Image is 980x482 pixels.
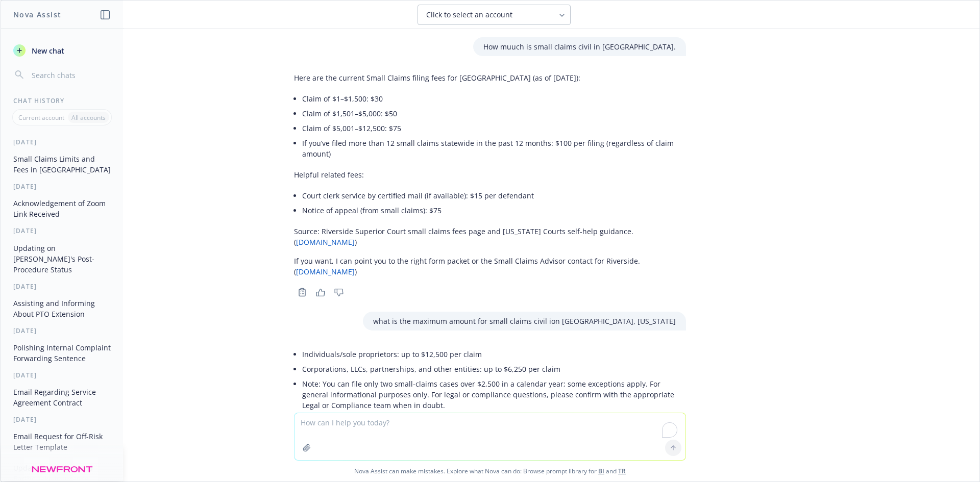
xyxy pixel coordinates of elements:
[298,288,307,297] svg: Copy to clipboard
[30,68,111,82] input: Search chats
[426,10,512,20] span: Click to select an account
[1,415,123,424] div: [DATE]
[302,203,686,218] li: Notice of appeal (from small claims): $75
[294,226,686,247] p: Source: Riverside Superior Court small claims fees page and [US_STATE] Courts self-help guidance....
[302,91,686,106] li: Claim of $1–$1,500: $30
[9,41,115,60] button: New chat
[1,138,123,146] div: [DATE]
[302,121,686,136] li: Claim of $5,001–$12,500: $75
[9,295,115,322] button: Assisting and Informing About PTO Extension
[9,150,115,178] button: Small Claims Limits and Fees in [GEOGRAPHIC_DATA]
[295,413,685,460] textarea: To enrich screen reader interactions, please activate Accessibility in Grammarly extension settings
[9,428,115,455] button: Email Request for Off-Risk Letter Template
[9,339,115,367] button: Polishing Internal Complaint Forwarding Sentence
[294,256,686,277] p: If you want, I can point you to the right form packet or the Small Claims Advisor contact for Riv...
[598,467,604,475] a: BI
[294,169,686,180] p: Helpful related fees:
[71,113,106,122] p: All accounts
[296,237,355,247] a: [DOMAIN_NAME]
[483,41,676,52] p: How muuch is small claims civil in [GEOGRAPHIC_DATA].
[331,285,347,299] button: Thumbs down
[302,188,686,203] li: Court clerk service by certified mail (if available): $15 per defendant
[302,376,686,413] li: Note: You can file only two small-claims cases over $2,500 in a calendar year; some exceptions ap...
[13,9,61,20] h1: Nova Assist
[296,267,355,276] a: [DOMAIN_NAME]
[302,347,686,362] li: Individuals/sole proprietors: up to $12,500 per claim
[9,240,115,278] button: Updating on [PERSON_NAME]'s Post-Procedure Status
[618,467,626,475] a: TR
[1,326,123,335] div: [DATE]
[418,5,571,25] button: Click to select an account
[1,96,123,105] div: Chat History
[9,384,115,411] button: Email Regarding Service Agreement Contract
[294,72,686,83] p: Here are the current Small Claims filing fees for [GEOGRAPHIC_DATA] (as of [DATE]):
[302,106,686,121] li: Claim of $1,501–$5,000: $50
[5,461,975,481] span: Nova Assist can make mistakes. Explore what Nova can do: Browse prompt library for and
[9,195,115,222] button: Acknowledgement of Zoom Link Received
[302,362,686,376] li: Corporations, LLCs, partnerships, and other entities: up to $6,250 per claim
[1,282,123,291] div: [DATE]
[1,371,123,379] div: [DATE]
[18,113,64,122] p: Current account
[373,316,676,326] p: what is the maximum amount for small claims civil ion [GEOGRAPHIC_DATA], [US_STATE]
[302,136,686,161] li: If you’ve filed more than 12 small claims statewide in the past 12 months: $100 per filing (regar...
[30,45,64,56] span: New chat
[1,182,123,191] div: [DATE]
[1,226,123,235] div: [DATE]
